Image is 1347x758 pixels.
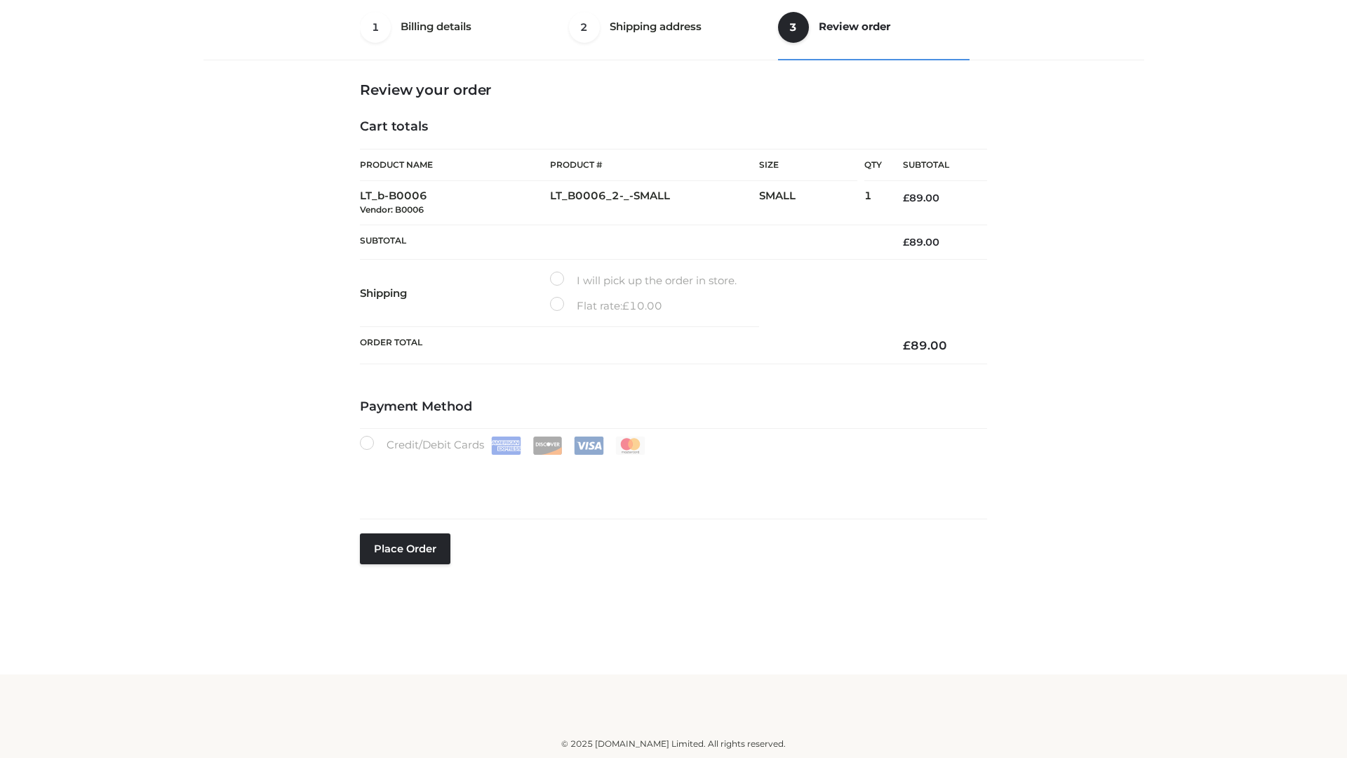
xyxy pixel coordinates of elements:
img: Mastercard [615,437,645,455]
th: Subtotal [360,225,882,259]
td: LT_b-B0006 [360,181,550,225]
img: Visa [574,437,604,455]
td: 1 [864,181,882,225]
img: Discover [532,437,563,455]
iframe: Secure payment input frame [357,452,984,503]
h4: Cart totals [360,119,987,135]
td: LT_B0006_2-_-SMALL [550,181,759,225]
bdi: 89.00 [903,338,947,352]
th: Product # [550,149,759,181]
small: Vendor: B0006 [360,204,424,215]
label: Credit/Debit Cards [360,436,647,455]
bdi: 89.00 [903,236,939,248]
span: £ [903,338,911,352]
label: Flat rate: [550,297,662,315]
th: Subtotal [882,149,987,181]
span: £ [622,299,629,312]
th: Qty [864,149,882,181]
img: Amex [491,437,521,455]
bdi: 89.00 [903,192,939,204]
bdi: 10.00 [622,299,662,312]
span: £ [903,192,909,204]
button: Place order [360,533,450,564]
span: £ [903,236,909,248]
th: Shipping [360,260,550,327]
th: Size [759,149,857,181]
h3: Review your order [360,81,987,98]
h4: Payment Method [360,399,987,415]
th: Order Total [360,327,882,364]
td: SMALL [759,181,864,225]
th: Product Name [360,149,550,181]
label: I will pick up the order in store. [550,272,737,290]
div: © 2025 [DOMAIN_NAME] Limited. All rights reserved. [208,737,1139,751]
